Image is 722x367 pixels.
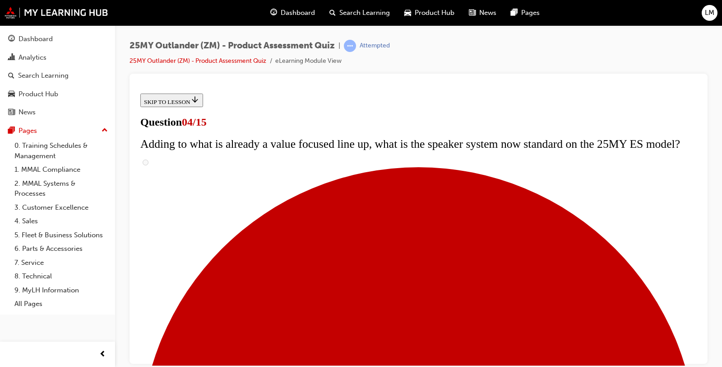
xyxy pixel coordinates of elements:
img: mmal [5,7,108,19]
a: All Pages [11,297,111,311]
a: pages-iconPages [504,4,547,22]
button: Pages [4,122,111,139]
a: 1. MMAL Compliance [11,163,111,177]
a: 25MY Outlander (ZM) - Product Assessment Quiz [130,57,266,65]
a: 9. MyLH Information [11,283,111,297]
button: SKIP TO LESSON [4,4,66,17]
a: 8. Technical [11,269,111,283]
span: News [479,8,496,18]
div: Analytics [19,52,46,63]
span: chart-icon [8,54,15,62]
a: guage-iconDashboard [263,4,322,22]
li: eLearning Module View [275,56,342,66]
div: Search Learning [18,71,69,81]
a: News [4,104,111,121]
button: LM [702,5,717,21]
a: news-iconNews [462,4,504,22]
span: | [338,41,340,51]
span: Product Hub [415,8,454,18]
span: car-icon [404,7,411,19]
span: SKIP TO LESSON [7,9,63,15]
a: 7. Service [11,256,111,270]
a: 2. MMAL Systems & Processes [11,177,111,201]
span: car-icon [8,90,15,99]
span: learningRecordVerb_ATTEMPT-icon [344,40,356,52]
span: guage-icon [270,7,277,19]
span: search-icon [8,72,14,80]
a: Analytics [4,49,111,66]
a: search-iconSearch Learning [322,4,397,22]
button: DashboardAnalyticsSearch LearningProduct HubNews [4,29,111,122]
a: 5. Fleet & Business Solutions [11,228,111,242]
span: search-icon [329,7,336,19]
a: car-iconProduct Hub [397,4,462,22]
a: Product Hub [4,86,111,103]
div: News [19,107,36,118]
span: Dashboard [281,8,315,18]
span: Pages [521,8,540,18]
span: up-icon [102,125,108,136]
a: Dashboard [4,31,111,47]
div: Attempted [360,42,390,50]
div: Dashboard [19,34,53,44]
span: pages-icon [511,7,518,19]
a: 0. Training Schedules & Management [11,139,111,163]
span: news-icon [469,7,476,19]
span: 25MY Outlander (ZM) - Product Assessment Quiz [130,41,335,51]
div: Pages [19,126,37,136]
span: news-icon [8,108,15,117]
a: 3. Customer Excellence [11,201,111,215]
span: guage-icon [8,35,15,43]
a: Search Learning [4,67,111,84]
div: Product Hub [19,89,58,99]
span: Search Learning [339,8,390,18]
span: pages-icon [8,127,15,135]
span: prev-icon [99,349,106,360]
span: LM [705,8,714,18]
a: 4. Sales [11,214,111,228]
a: 6. Parts & Accessories [11,242,111,256]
